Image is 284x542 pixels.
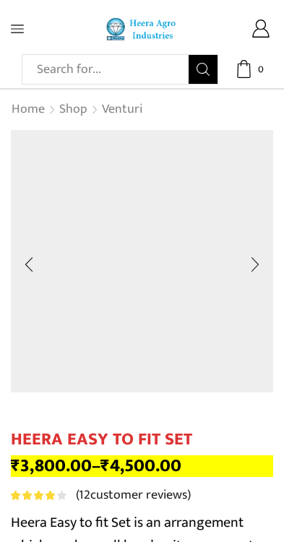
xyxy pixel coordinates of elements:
[100,451,181,481] bdi: 4,500.00
[11,491,69,500] div: Rated 3.83 out of 5
[11,100,46,119] a: Home
[100,451,110,481] span: ₹
[189,55,218,84] button: Search button
[101,100,143,119] a: Venturi
[30,55,189,84] input: Search for...
[11,491,69,500] span: 12
[76,486,191,505] a: (12customer reviews)
[11,451,92,481] bdi: 3,800.00
[11,130,273,392] img: Heera Easy To Fit Set
[59,100,88,119] a: Shop
[11,451,20,481] span: ₹
[11,100,143,119] nav: Breadcrumb
[11,491,56,500] span: Rated out of 5 based on customer ratings
[11,455,273,477] p: –
[240,60,262,78] a: 0
[79,484,90,506] span: 12
[11,429,273,450] h1: HEERA EASY TO FIT SET
[254,62,268,77] span: 0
